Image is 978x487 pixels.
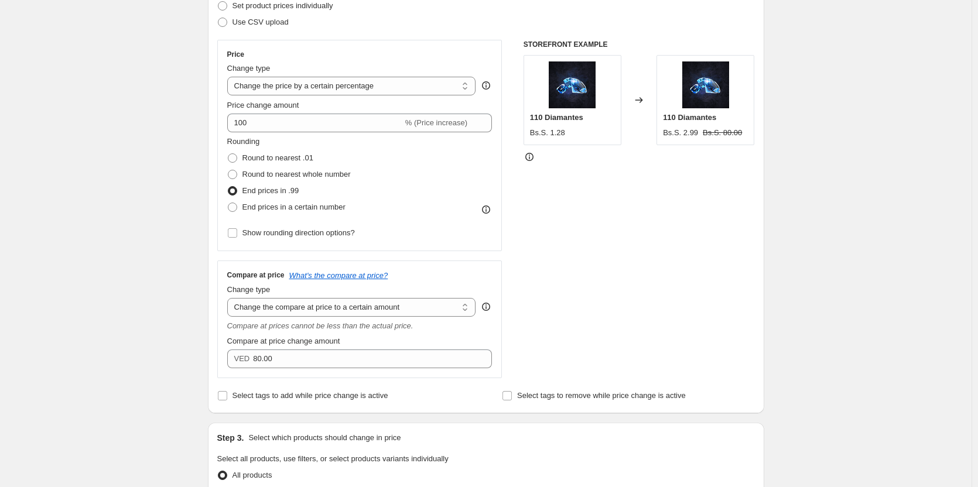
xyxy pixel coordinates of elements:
[289,271,388,280] button: What's the compare at price?
[227,270,285,280] h3: Compare at price
[242,186,299,195] span: End prices in .99
[242,203,346,211] span: End prices in a certain number
[682,61,729,108] img: 1_0da62a6d-901c-4c62-acda-e511b132888a_80x.png
[232,1,333,10] span: Set product prices individually
[217,454,449,463] span: Select all products, use filters, or select products variants individually
[227,114,403,132] input: -15
[242,153,313,162] span: Round to nearest .01
[227,64,271,73] span: Change type
[549,61,596,108] img: 1_0da62a6d-901c-4c62-acda-e511b132888a_80x.png
[517,391,686,400] span: Select tags to remove while price change is active
[232,391,388,400] span: Select tags to add while price change is active
[530,127,565,139] div: Bs.S. 1.28
[253,349,474,368] input: 80.00
[227,321,413,330] i: Compare at prices cannot be less than the actual price.
[227,285,271,294] span: Change type
[524,40,755,49] h6: STOREFRONT EXAMPLE
[227,50,244,59] h3: Price
[480,80,492,91] div: help
[703,127,742,139] strike: Bs.S. 80.00
[663,113,716,122] span: 110 Diamantes
[242,170,351,179] span: Round to nearest whole number
[663,127,698,139] div: Bs.S. 2.99
[232,18,289,26] span: Use CSV upload
[480,301,492,313] div: help
[234,354,250,363] span: VED
[232,471,272,479] span: All products
[227,137,260,146] span: Rounding
[530,113,583,122] span: 110 Diamantes
[227,337,340,345] span: Compare at price change amount
[242,228,355,237] span: Show rounding direction options?
[405,118,467,127] span: % (Price increase)
[217,432,244,444] h2: Step 3.
[227,101,299,109] span: Price change amount
[248,432,401,444] p: Select which products should change in price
